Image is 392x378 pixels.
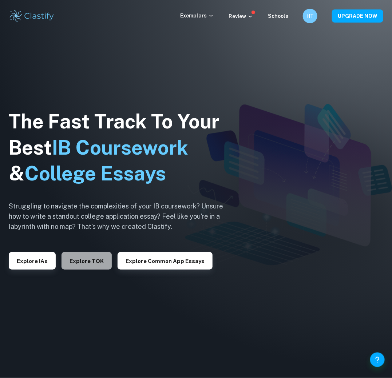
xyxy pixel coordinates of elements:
a: Explore Common App essays [118,257,213,264]
p: Exemplars [180,12,214,20]
span: IB Coursework [52,136,188,159]
a: Explore IAs [9,257,56,264]
h6: HT [306,12,314,20]
img: Clastify logo [9,9,55,23]
a: Explore TOK [62,257,112,264]
a: Schools [268,13,288,19]
button: UPGRADE NOW [332,9,383,23]
button: Explore TOK [62,252,112,270]
h6: Struggling to navigate the complexities of your IB coursework? Unsure how to write a standout col... [9,201,234,232]
p: Review [229,12,253,20]
button: Explore Common App essays [118,252,213,270]
button: Help and Feedback [370,353,385,367]
h1: The Fast Track To Your Best & [9,108,234,187]
button: HT [303,9,317,23]
button: Explore IAs [9,252,56,270]
span: College Essays [24,162,166,185]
